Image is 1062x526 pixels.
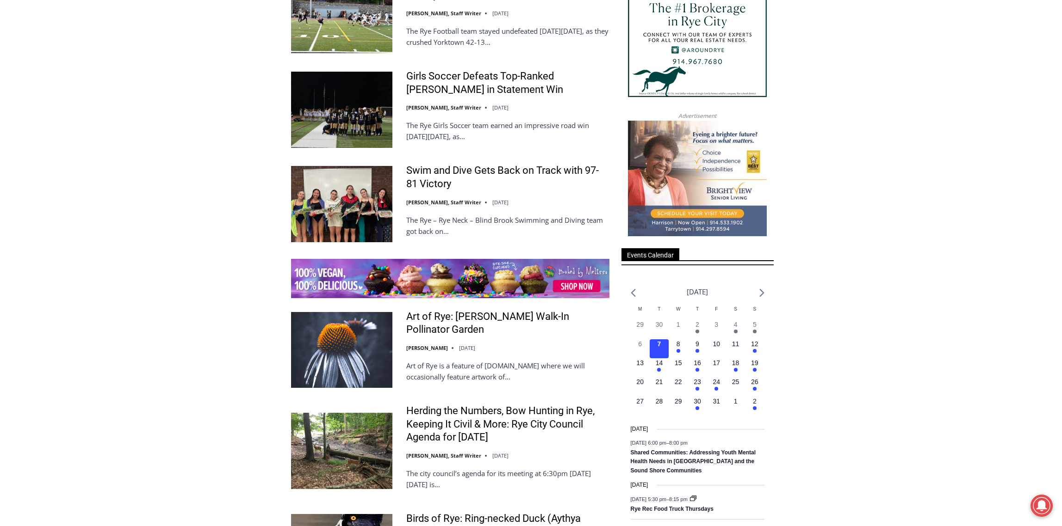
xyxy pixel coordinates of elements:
[669,358,688,377] button: 15
[707,339,726,358] button: 10
[631,449,756,475] a: Shared Communities: Addressing Youth Mental Health Needs in [GEOGRAPHIC_DATA] and the Sound Shore...
[7,93,123,114] h4: [PERSON_NAME] Read Sanctuary Fall Fest: [DATE]
[631,320,650,339] button: 29
[656,359,663,367] time: 14
[745,397,764,416] button: 2 Has events
[631,496,666,502] span: [DATE] 5:30 pm
[406,214,609,237] p: The Rye – Rye Neck – Blind Brook Swimming and Diving team got back on…
[406,404,609,444] a: Herding the Numbers, Bow Hunting in Rye, Keeping It Civil & More: Rye City Council Agenda for [DATE]
[628,121,767,236] a: Brightview Senior Living
[688,320,707,339] button: 2 Has events
[406,120,609,142] p: The Rye Girls Soccer team earned an impressive road win [DATE][DATE], as…
[636,378,644,385] time: 20
[688,339,707,358] button: 9 Has events
[745,358,764,377] button: 19 Has events
[406,468,609,490] p: The city council’s agenda for its meeting at 6:30pm [DATE][DATE] is…
[734,368,738,372] em: Has events
[669,111,726,120] span: Advertisement
[745,377,764,396] button: 26 Has events
[669,377,688,396] button: 22
[734,306,737,312] span: S
[291,413,392,489] img: Herding the Numbers, Bow Hunting in Rye, Keeping It Civil & More: Rye City Council Agenda for Oct...
[492,104,509,111] time: [DATE]
[753,398,757,405] time: 2
[492,199,509,206] time: [DATE]
[753,349,757,353] em: Has events
[631,288,636,297] a: Previous month
[753,368,757,372] em: Has events
[696,387,699,391] em: Has events
[669,320,688,339] button: 1
[631,481,648,489] time: [DATE]
[715,306,718,312] span: F
[656,398,663,405] time: 28
[492,10,509,17] time: [DATE]
[713,340,720,348] time: 10
[759,288,764,297] a: Next month
[406,10,481,17] a: [PERSON_NAME], Staff Writer
[707,306,726,320] div: Friday
[751,378,758,385] time: 26
[650,306,669,320] div: Tuesday
[696,349,699,353] em: Has events
[694,398,701,405] time: 30
[753,306,756,312] span: S
[631,506,714,513] a: Rye Rec Food Truck Thursdays
[631,425,648,434] time: [DATE]
[707,377,726,396] button: 24 Has events
[696,306,699,312] span: T
[707,358,726,377] button: 17
[675,398,682,405] time: 29
[726,377,745,396] button: 25
[97,27,134,76] div: Birds of Prey: Falcon and hawk demos
[751,340,758,348] time: 12
[694,359,701,367] time: 16
[713,398,720,405] time: 31
[631,440,666,446] span: [DATE] 6:00 pm
[242,92,429,113] span: Intern @ [DOMAIN_NAME]
[751,359,758,367] time: 19
[650,339,669,358] button: 7
[291,259,609,298] img: Baked by Melissa
[726,339,745,358] button: 11
[631,397,650,416] button: 27
[291,312,392,388] img: Art of Rye: Edith Read Walk-In Pollinator Garden
[753,406,757,410] em: Has events
[677,321,680,328] time: 1
[492,452,509,459] time: [DATE]
[687,286,708,298] li: [DATE]
[696,368,699,372] em: Has events
[656,378,663,385] time: 21
[714,387,718,391] em: Has events
[753,321,757,328] time: 5
[694,378,701,385] time: 23
[734,330,738,333] em: Has events
[406,452,481,459] a: [PERSON_NAME], Staff Writer
[406,164,609,190] a: Swim and Dive Gets Back on Track with 97-81 Victory
[675,378,682,385] time: 22
[657,368,661,372] em: Has events
[656,321,663,328] time: 30
[406,199,481,206] a: [PERSON_NAME], Staff Writer
[753,330,757,333] em: Has events
[696,321,699,328] time: 2
[636,321,644,328] time: 29
[406,70,609,96] a: Girls Soccer Defeats Top-Ranked [PERSON_NAME] in Statement Win
[677,349,680,353] em: Has events
[734,321,738,328] time: 4
[104,78,106,87] div: /
[696,340,699,348] time: 9
[650,358,669,377] button: 14 Has events
[669,306,688,320] div: Wednesday
[406,344,448,351] a: [PERSON_NAME]
[732,378,739,385] time: 25
[734,398,738,405] time: 1
[707,320,726,339] button: 3
[638,340,642,348] time: 6
[291,166,392,242] img: Swim and Dive Gets Back on Track with 97-81 Victory
[675,359,682,367] time: 15
[745,339,764,358] button: 12 Has events
[688,397,707,416] button: 30 Has events
[732,359,739,367] time: 18
[696,330,699,333] em: Has events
